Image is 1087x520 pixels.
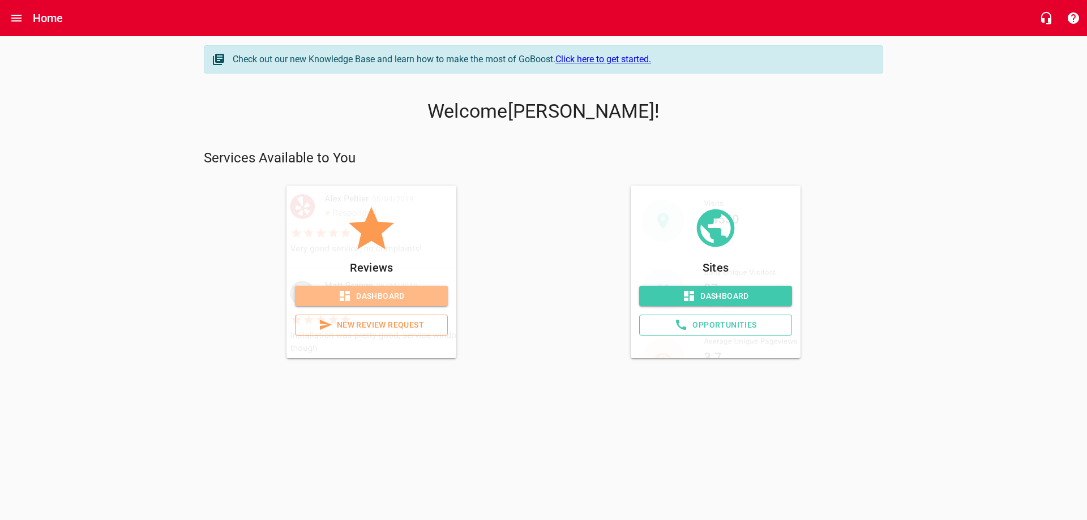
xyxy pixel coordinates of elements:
button: Live Chat [1033,5,1060,32]
a: Dashboard [295,286,448,307]
button: Support Portal [1060,5,1087,32]
a: New Review Request [295,315,448,336]
span: Dashboard [648,289,783,303]
div: Check out our new Knowledge Base and learn how to make the most of GoBoost. [233,53,871,66]
p: Sites [639,259,792,277]
p: Welcome [PERSON_NAME] ! [204,100,883,123]
button: Open drawer [3,5,30,32]
span: New Review Request [305,318,438,332]
h6: Home [33,9,63,27]
p: Reviews [295,259,448,277]
span: Dashboard [304,289,439,303]
a: Click here to get started. [555,54,651,65]
a: Dashboard [639,286,792,307]
p: Services Available to You [204,149,883,167]
span: Opportunities [649,318,782,332]
a: Opportunities [639,315,792,336]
